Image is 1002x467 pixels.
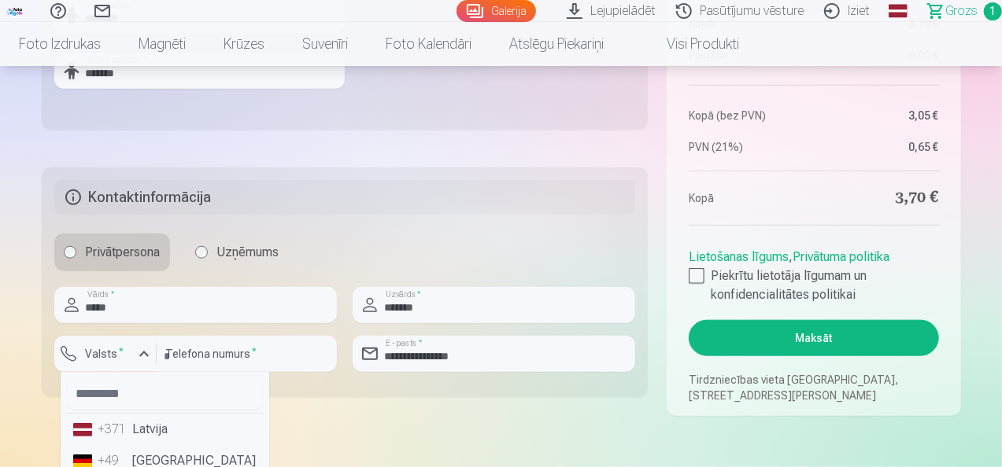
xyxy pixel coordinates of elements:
[689,187,806,209] dt: Kopā
[186,233,289,271] label: Uzņēmums
[822,187,939,209] dd: 3,70 €
[689,320,938,356] button: Maksāt
[490,22,623,66] a: Atslēgu piekariņi
[64,246,76,259] input: Privātpersona
[54,233,170,271] label: Privātpersona
[79,346,131,362] label: Valsts
[6,6,24,16] img: /fa3
[367,22,490,66] a: Foto kalendāri
[822,139,939,155] dd: 0,65 €
[67,414,263,445] li: Latvija
[195,246,208,259] input: Uzņēmums
[54,336,157,372] button: Valsts*
[98,420,130,439] div: +371
[822,108,939,123] dd: 3,05 €
[689,139,806,155] dt: PVN (21%)
[623,22,758,66] a: Visi produkti
[945,2,978,20] span: Grozs
[689,372,938,403] p: Tirdzniecības vieta [GEOGRAPHIC_DATA], [STREET_ADDRESS][PERSON_NAME]
[689,249,789,264] a: Lietošanas līgums
[984,2,1002,20] span: 1
[689,267,938,304] label: Piekrītu lietotāja līgumam un konfidencialitātes politikai
[120,22,205,66] a: Magnēti
[205,22,283,66] a: Krūzes
[54,180,636,215] h5: Kontaktinformācija
[793,249,889,264] a: Privātuma politika
[283,22,367,66] a: Suvenīri
[689,108,806,123] dt: Kopā (bez PVN)
[689,241,938,304] div: ,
